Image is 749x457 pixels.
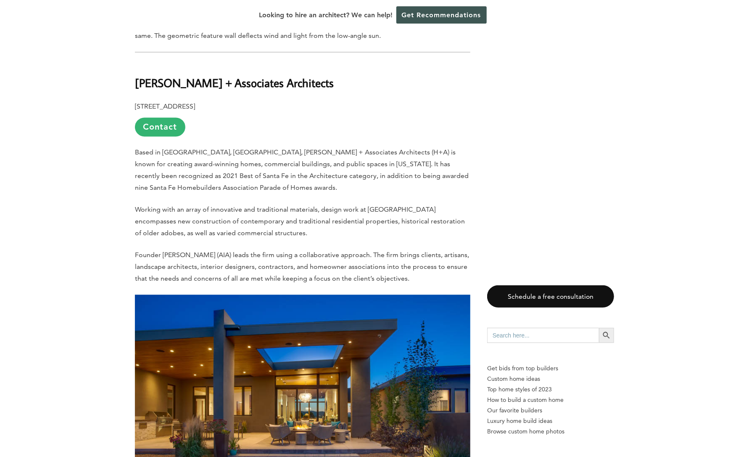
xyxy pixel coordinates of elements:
p: Get bids from top builders [487,363,614,374]
p: Based in [GEOGRAPHIC_DATA], [GEOGRAPHIC_DATA], [PERSON_NAME] + Associates Architects (H+A) is kno... [135,146,470,194]
a: Luxury home build ideas [487,416,614,426]
a: Custom home ideas [487,374,614,384]
iframe: Drift Widget Chat Controller [588,397,739,447]
a: Get Recommendations [396,6,487,24]
input: Search here... [487,328,599,343]
p: Founder [PERSON_NAME] (AIA) leads the firm using a collaborative approach. The firm brings client... [135,249,470,284]
svg: Search [602,331,611,340]
a: Browse custom home photos [487,426,614,437]
b: [PERSON_NAME] + Associates Architects [135,75,334,90]
a: Schedule a free consultation [487,285,614,308]
a: Our favorite builders [487,405,614,416]
a: Top home styles of 2023 [487,384,614,395]
a: Contact [135,117,185,136]
b: [STREET_ADDRESS] [135,102,195,110]
p: Working with an array of innovative and traditional materials, design work at [GEOGRAPHIC_DATA] e... [135,204,470,239]
a: How to build a custom home [487,395,614,405]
